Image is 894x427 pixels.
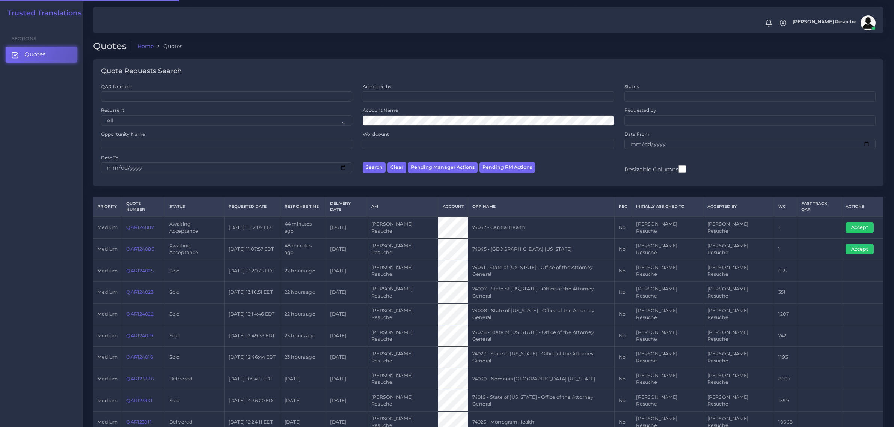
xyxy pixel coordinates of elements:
th: Priority [93,197,122,217]
a: Quotes [6,47,77,62]
label: Date From [624,131,650,137]
td: [DATE] 13:14:46 EDT [224,303,280,325]
td: [DATE] 10:14:11 EDT [224,368,280,390]
span: Quotes [24,50,46,59]
a: QAR124025 [126,268,153,274]
label: Resizable Columns [624,164,686,174]
span: [PERSON_NAME] Resuche [793,20,856,24]
td: [PERSON_NAME] Resuche [703,390,774,412]
td: Sold [165,282,224,304]
td: [PERSON_NAME] Resuche [632,390,703,412]
label: Opportunity Name [101,131,145,137]
td: [DATE] 12:46:44 EDT [224,347,280,368]
td: 22 hours ago [280,260,326,282]
td: 1207 [774,303,797,325]
button: Accept [846,244,874,254]
td: [PERSON_NAME] Resuche [367,390,438,412]
span: medium [97,376,118,382]
label: Accepted by [363,83,392,90]
td: [PERSON_NAME] Resuche [367,260,438,282]
td: 74047 - Central Health [468,217,614,238]
td: Sold [165,325,224,347]
td: [PERSON_NAME] Resuche [632,325,703,347]
button: Pending Manager Actions [408,162,478,173]
a: Trusted Translations [2,9,82,18]
td: [PERSON_NAME] Resuche [632,260,703,282]
input: Resizable Columns [678,164,686,174]
td: [DATE] [326,217,367,238]
td: 1193 [774,347,797,368]
a: QAR123911 [126,419,151,425]
a: QAR124023 [126,289,153,295]
td: [PERSON_NAME] Resuche [367,347,438,368]
img: avatar [861,15,876,30]
td: [PERSON_NAME] Resuche [367,217,438,238]
label: Recurrent [101,107,124,113]
td: [DATE] 11:12:09 EDT [224,217,280,238]
td: [PERSON_NAME] Resuche [703,217,774,238]
td: [PERSON_NAME] Resuche [367,368,438,390]
td: [DATE] [326,260,367,282]
span: medium [97,398,118,403]
span: Sections [12,36,36,41]
td: 74008 - State of [US_STATE] - Office of the Attorney General [468,303,614,325]
td: [PERSON_NAME] Resuche [703,238,774,260]
td: [DATE] 14:36:20 EDT [224,390,280,412]
td: [PERSON_NAME] Resuche [367,282,438,304]
th: Initially Assigned to [632,197,703,217]
td: [DATE] [326,390,367,412]
td: [DATE] [326,325,367,347]
td: [PERSON_NAME] Resuche [367,238,438,260]
td: 74031 - State of [US_STATE] - Office of the Attorney General [468,260,614,282]
a: Accept [846,246,879,252]
a: [PERSON_NAME] Resucheavatar [789,15,878,30]
th: Actions [841,197,883,217]
td: [PERSON_NAME] Resuche [703,260,774,282]
td: [DATE] 13:20:25 EDT [224,260,280,282]
td: Awaiting Acceptance [165,238,224,260]
td: [DATE] [326,238,367,260]
td: 74045 - [GEOGRAPHIC_DATA] [US_STATE] [468,238,614,260]
label: Wordcount [363,131,389,137]
td: [DATE] [326,282,367,304]
button: Pending PM Actions [479,162,535,173]
span: medium [97,246,118,252]
td: Sold [165,347,224,368]
a: Accept [846,224,879,230]
th: Account [438,197,468,217]
a: Home [137,42,154,50]
td: 44 minutes ago [280,217,326,238]
span: medium [97,333,118,338]
a: QAR124019 [126,333,153,338]
td: 1 [774,217,797,238]
td: 351 [774,282,797,304]
td: No [614,217,632,238]
td: 23 hours ago [280,325,326,347]
span: medium [97,268,118,274]
td: 74027 - State of [US_STATE] - Office of the Attorney General [468,347,614,368]
td: 1 [774,238,797,260]
th: Accepted by [703,197,774,217]
td: Awaiting Acceptance [165,217,224,238]
td: [PERSON_NAME] Resuche [703,303,774,325]
td: 1399 [774,390,797,412]
td: [PERSON_NAME] Resuche [367,325,438,347]
li: Quotes [154,42,182,50]
h4: Quote Requests Search [101,67,182,75]
td: 74007 - State of [US_STATE] - Office of the Attorney General [468,282,614,304]
button: Search [363,162,386,173]
a: QAR123931 [126,398,152,403]
th: Opp Name [468,197,614,217]
td: [DATE] [326,368,367,390]
span: medium [97,354,118,360]
span: medium [97,289,118,295]
td: [DATE] 13:16:51 EDT [224,282,280,304]
span: medium [97,419,118,425]
th: Response Time [280,197,326,217]
label: Requested by [624,107,656,113]
button: Accept [846,222,874,233]
td: No [614,282,632,304]
th: AM [367,197,438,217]
th: REC [614,197,632,217]
span: medium [97,224,118,230]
